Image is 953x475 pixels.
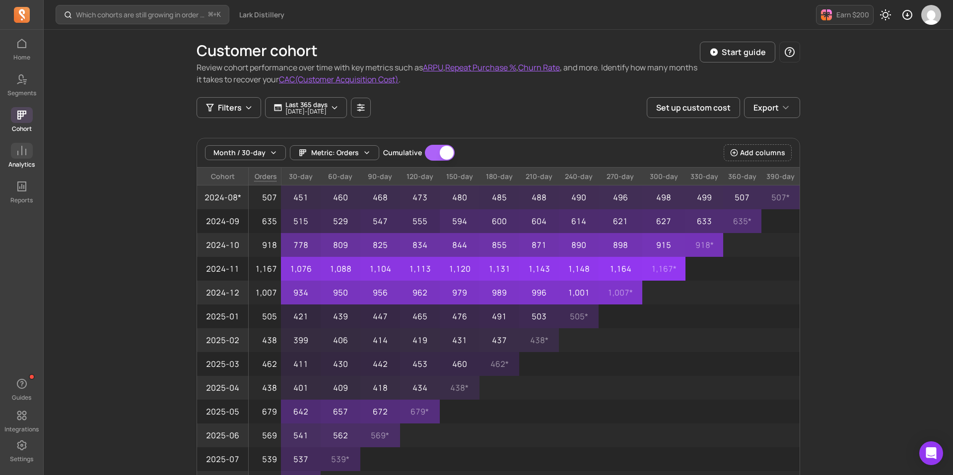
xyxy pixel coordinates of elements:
[13,54,30,61] p: Home
[479,257,519,281] p: 1,131
[249,423,280,447] p: 569
[249,209,280,233] p: 635
[642,185,685,209] p: 498
[440,281,479,304] p: 979
[290,145,379,160] button: Metric: Orders
[285,101,328,109] p: Last 365 days
[836,10,869,20] p: Earn $200
[876,5,895,25] button: Toggle dark mode
[321,352,360,376] p: 430
[599,168,642,185] p: 270-day
[921,5,941,25] img: avatar
[440,376,479,400] p: 438 *
[360,257,400,281] p: 1,104
[249,376,280,400] p: 438
[197,376,248,400] span: 2025-04
[599,233,642,257] p: 898
[321,209,360,233] p: 529
[197,400,248,423] span: 2025-05
[360,281,400,304] p: 956
[233,6,290,24] button: Lark Distillery
[281,281,321,304] p: 934
[440,304,479,328] p: 476
[197,423,248,447] span: 2025-06
[400,257,440,281] p: 1,113
[281,423,321,447] p: 541
[321,400,360,423] p: 657
[360,423,400,447] p: 569 *
[249,168,280,185] span: Orders
[919,441,943,465] div: Open Intercom Messenger
[360,233,400,257] p: 825
[239,10,284,20] span: Lark Distillery
[10,455,33,463] p: Settings
[440,257,479,281] p: 1,120
[4,425,39,433] p: Integrations
[740,148,785,158] span: Add columns
[440,352,479,376] p: 460
[519,168,559,185] p: 210-day
[479,168,519,185] p: 180-day
[816,5,874,25] button: Earn $200
[400,400,440,423] p: 679 *
[213,148,266,158] span: Month / 30-day
[321,281,360,304] p: 950
[685,168,723,185] p: 330-day
[445,61,516,73] button: Repeat Purchase %
[724,144,792,161] button: Add columns
[744,97,800,118] button: Export
[479,281,519,304] p: 989
[249,304,280,328] p: 505
[360,352,400,376] p: 442
[559,168,599,185] p: 240-day
[218,102,242,114] span: Filters
[642,257,685,281] p: 1,167 *
[479,233,519,257] p: 855
[761,168,800,185] p: 390-day
[321,447,360,471] p: 539 *
[479,328,519,352] p: 437
[440,209,479,233] p: 594
[360,168,400,185] p: 90-day
[440,185,479,209] p: 480
[281,352,321,376] p: 411
[321,257,360,281] p: 1,088
[599,257,642,281] p: 1,164
[279,73,399,85] button: CAC(Customer Acquisition Cost)
[249,233,280,257] p: 918
[249,352,280,376] p: 462
[479,185,519,209] p: 485
[400,168,440,185] p: 120-day
[559,209,599,233] p: 614
[559,233,599,257] p: 890
[281,328,321,352] p: 399
[7,89,36,97] p: Segments
[642,168,685,185] p: 300-day
[281,209,321,233] p: 515
[722,46,766,58] p: Start guide
[400,281,440,304] p: 962
[479,352,519,376] p: 462 *
[599,185,642,209] p: 496
[383,148,422,158] label: Cumulative
[281,376,321,400] p: 401
[647,97,740,118] button: Set up custom cost
[559,185,599,209] p: 490
[642,209,685,233] p: 627
[321,168,360,185] p: 60-day
[197,328,248,352] span: 2025-02
[559,304,599,328] p: 505 *
[360,304,400,328] p: 447
[519,304,559,328] p: 503
[685,209,723,233] p: 633
[321,233,360,257] p: 809
[76,10,204,20] p: Which cohorts are still growing in order volume or revenue?
[519,233,559,257] p: 871
[265,97,347,118] button: Last 365 days[DATE]-[DATE]
[281,168,321,185] p: 30-day
[197,61,700,85] p: Review cohort performance over time with key metrics such as , , , and more. Identify how many mo...
[281,400,321,423] p: 642
[479,209,519,233] p: 600
[723,168,761,185] p: 360-day
[321,423,360,447] p: 562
